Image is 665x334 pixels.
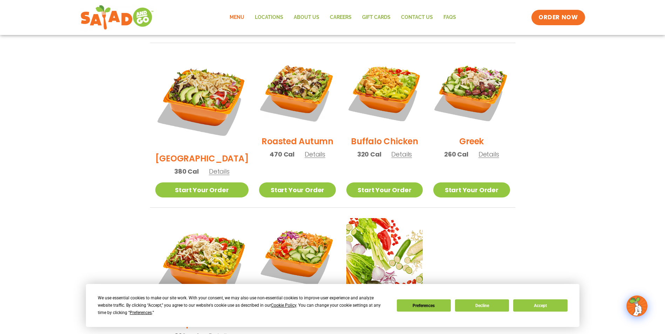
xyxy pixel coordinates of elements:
[455,299,509,312] button: Decline
[444,149,468,159] span: 260 Cal
[357,149,381,159] span: 320 Cal
[396,9,438,26] a: Contact Us
[391,150,412,159] span: Details
[346,54,423,130] img: Product photo for Buffalo Chicken Salad
[250,9,289,26] a: Locations
[155,182,249,197] a: Start Your Order
[98,294,388,316] div: We use essential cookies to make our site work. With your consent, we may also use non-essential ...
[155,218,249,312] img: Product photo for Jalapeño Ranch Salad
[346,182,423,197] a: Start Your Order
[433,182,510,197] a: Start Your Order
[271,303,296,308] span: Cookie Policy
[259,218,335,294] img: Product photo for Thai Salad
[174,167,199,176] span: 380 Cal
[155,152,249,165] h2: [GEOGRAPHIC_DATA]
[224,9,461,26] nav: Menu
[459,135,484,147] h2: Greek
[479,150,499,159] span: Details
[305,150,325,159] span: Details
[289,9,325,26] a: About Us
[346,218,423,294] img: Product photo for Build Your Own
[325,9,357,26] a: Careers
[259,182,335,197] a: Start Your Order
[513,299,567,312] button: Accept
[627,296,647,316] img: wpChatIcon
[209,167,230,176] span: Details
[438,9,461,26] a: FAQs
[262,135,333,147] h2: Roasted Autumn
[433,54,510,130] img: Product photo for Greek Salad
[155,54,249,147] img: Product photo for BBQ Ranch Salad
[80,4,154,32] img: new-SAG-logo-768×292
[270,149,294,159] span: 470 Cal
[224,9,250,26] a: Menu
[130,310,152,315] span: Preferences
[396,299,450,312] button: Preferences
[259,54,335,130] img: Product photo for Roasted Autumn Salad
[357,9,396,26] a: GIFT CARDS
[531,10,585,25] a: ORDER NOW
[351,135,418,147] h2: Buffalo Chicken
[86,284,579,327] div: Cookie Consent Prompt
[538,13,578,22] span: ORDER NOW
